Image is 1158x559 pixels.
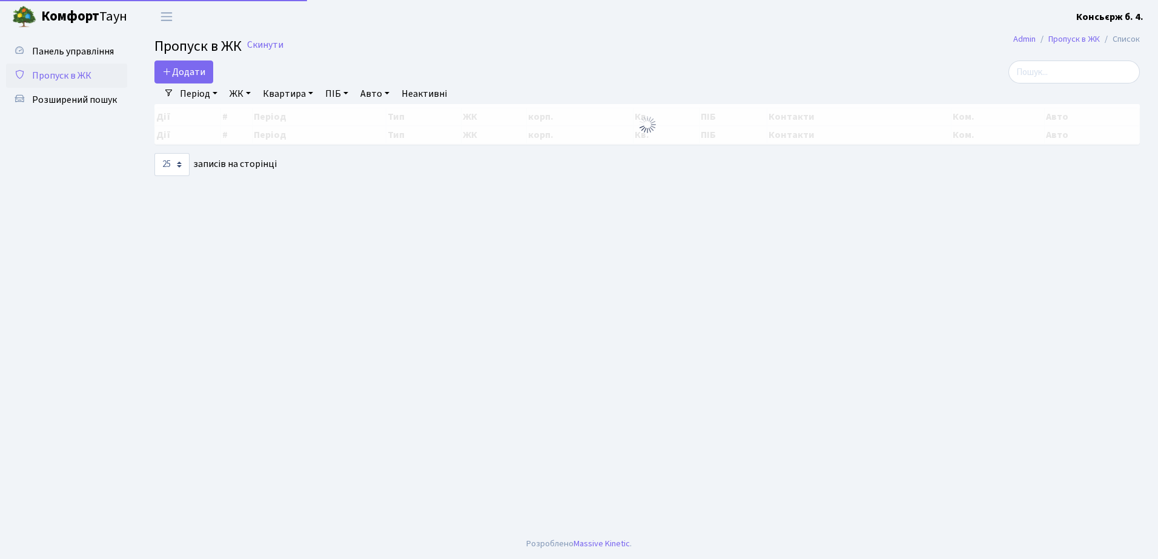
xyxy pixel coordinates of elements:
[397,83,452,104] a: Неактивні
[154,153,190,176] select: записів на сторінці
[995,27,1158,52] nav: breadcrumb
[32,69,91,82] span: Пропуск в ЖК
[12,5,36,29] img: logo.png
[225,83,256,104] a: ЖК
[1013,33,1036,45] a: Admin
[247,39,283,51] a: Скинути
[6,64,127,88] a: Пропуск в ЖК
[638,115,657,134] img: Обробка...
[32,45,114,58] span: Панель управління
[162,65,205,79] span: Додати
[175,83,222,104] a: Період
[356,83,394,104] a: Авто
[526,537,632,551] div: Розроблено .
[1048,33,1100,45] a: Пропуск в ЖК
[151,7,182,27] button: Переключити навігацію
[41,7,127,27] span: Таун
[1100,33,1140,46] li: Список
[41,7,99,26] b: Комфорт
[6,88,127,112] a: Розширений пошук
[6,39,127,64] a: Панель управління
[258,83,318,104] a: Квартира
[320,83,353,104] a: ПІБ
[574,537,630,550] a: Massive Kinetic
[154,153,277,176] label: записів на сторінці
[154,60,213,83] a: Додати
[154,36,242,57] span: Пропуск в ЖК
[32,93,117,106] span: Розширений пошук
[1076,10,1143,24] a: Консьєрж б. 4.
[1008,60,1140,83] input: Пошук...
